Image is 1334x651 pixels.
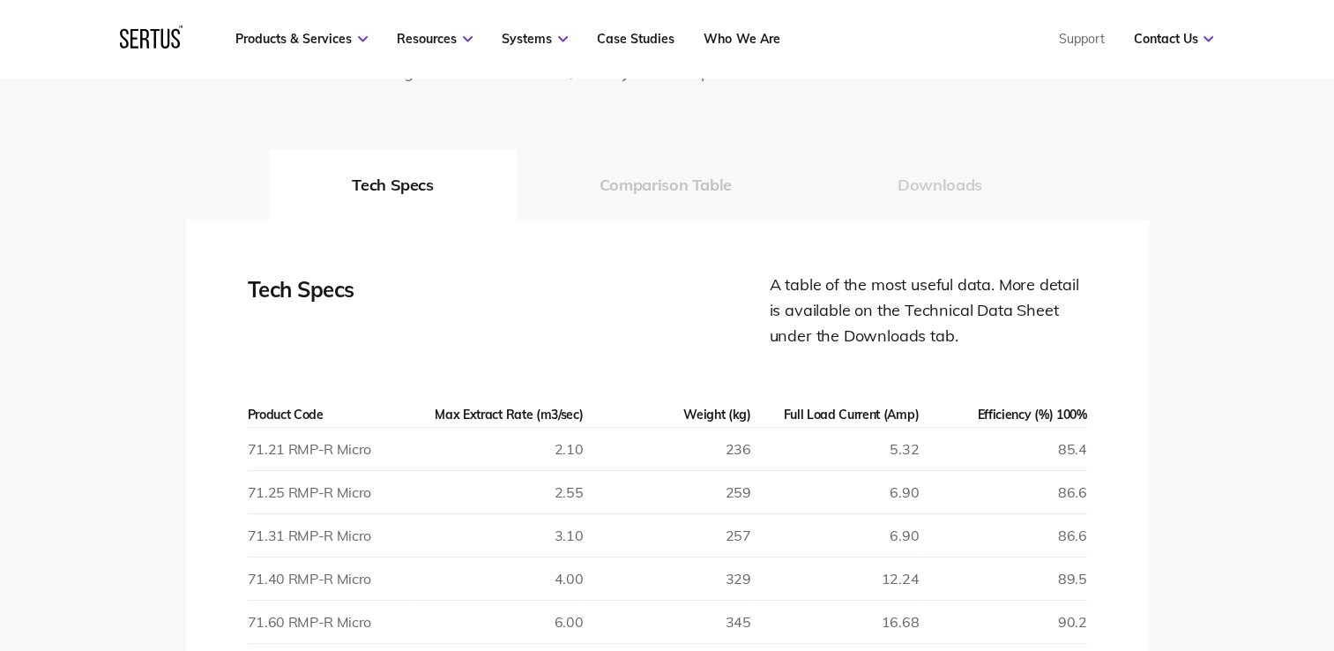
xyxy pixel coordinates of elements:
td: 85.4 [919,427,1086,470]
td: 3.10 [415,513,583,557]
a: Who We Are [704,31,779,47]
button: Downloads [815,149,1065,220]
a: Systems [502,31,568,47]
td: 257 [583,513,750,557]
button: Comparison Table [517,149,815,220]
a: Support [1058,31,1104,47]
td: 71.21 RMP-R Micro [248,427,415,470]
td: 6.90 [751,470,919,513]
th: Product Code [248,402,415,428]
th: Efficiency (%) 100% [919,402,1086,428]
td: 86.6 [919,513,1086,557]
a: Products & Services [235,31,368,47]
th: Weight (kg) [583,402,750,428]
td: 71.60 RMP-R Micro [248,600,415,643]
td: 71.40 RMP-R Micro [248,557,415,600]
td: 71.31 RMP-R Micro [248,513,415,557]
td: 71.25 RMP-R Micro [248,470,415,513]
td: 86.6 [919,470,1086,513]
a: Contact Us [1133,31,1213,47]
td: 89.5 [919,557,1086,600]
td: 2.10 [415,427,583,470]
a: Resources [397,31,473,47]
td: 6.00 [415,600,583,643]
th: Max Extract Rate (m3/sec) [415,402,583,428]
div: Tech Specs [248,273,424,348]
td: 329 [583,557,750,600]
td: 4.00 [415,557,583,600]
td: 16.68 [751,600,919,643]
td: 90.2 [919,600,1086,643]
td: 345 [583,600,750,643]
iframe: Chat Widget [1017,447,1334,651]
td: 236 [583,427,750,470]
td: 2.55 [415,470,583,513]
td: 5.32 [751,427,919,470]
div: A table of the most useful data. More detail is available on the Technical Data Sheet under the D... [770,273,1087,348]
th: Full Load Current (Amp) [751,402,919,428]
td: 6.90 [751,513,919,557]
a: Case Studies [597,31,674,47]
td: 12.24 [751,557,919,600]
td: 259 [583,470,750,513]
